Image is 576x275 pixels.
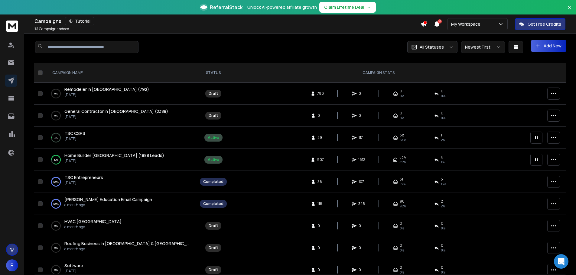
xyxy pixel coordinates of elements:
[400,248,404,253] span: 0%
[64,92,149,97] p: [DATE]
[64,152,164,158] span: Home Builder [GEOGRAPHIC_DATA] (1888 Leads)
[317,179,324,184] span: 38
[400,270,404,275] span: 0%
[34,26,38,31] span: 12
[441,89,443,94] span: 0
[441,248,445,253] span: 0%
[554,254,568,269] div: Open Intercom Messenger
[45,149,196,171] td: 82%Home Builder [GEOGRAPHIC_DATA] (1888 Leads)[DATE]
[53,179,59,185] p: 100 %
[451,21,483,27] p: My Workspace
[196,63,230,83] th: STATUS
[6,259,18,271] button: R
[54,157,58,163] p: 82 %
[209,91,218,96] div: Draft
[441,204,445,209] span: 2 %
[438,19,442,24] span: 25
[64,86,149,92] a: Remodeler in [GEOGRAPHIC_DATA] (792)
[515,18,565,30] button: Get Free Credits
[400,133,404,138] span: 38
[400,116,404,120] span: 0%
[45,237,196,259] td: 0%Roofing Business In [GEOGRAPHIC_DATA] & [GEOGRAPHIC_DATA]a month ago
[208,135,219,140] div: Active
[64,174,103,181] a: TSC Entrepreneurs
[209,223,218,228] div: Draft
[45,127,196,149] td: 3%TSC CSRS[DATE]
[358,157,365,162] span: 1612
[400,177,403,182] span: 31
[209,113,218,118] div: Draft
[400,89,402,94] span: 0
[64,136,85,141] p: [DATE]
[317,135,324,140] span: 59
[399,160,406,165] span: 49 %
[420,44,444,50] p: All Statuses
[441,155,443,160] span: 6
[317,223,324,228] span: 0
[45,105,196,127] td: 0%General Contractor in [GEOGRAPHIC_DATA] (2388)[DATE]
[230,63,527,83] th: CAMPAIGN STATS
[441,265,443,270] span: 0
[317,113,324,118] span: 0
[208,157,219,162] div: Active
[64,247,190,251] p: a month ago
[64,114,168,119] p: [DATE]
[441,199,443,204] span: 2
[64,263,83,269] a: Software
[441,270,445,275] span: 0%
[53,201,59,207] p: 100 %
[317,201,324,206] span: 118
[45,171,196,193] td: 100%TSC Entrepreneurs[DATE]
[65,17,94,25] button: Tutorial
[45,63,196,83] th: CAMPAIGN NAME
[441,177,443,182] span: 5
[34,27,69,31] p: Campaigns added
[64,241,200,246] span: Roofing Business In [GEOGRAPHIC_DATA] & [GEOGRAPHIC_DATA]
[359,245,365,250] span: 0
[54,223,58,229] p: 0 %
[400,226,404,231] span: 0%
[54,135,58,141] p: 3 %
[64,108,168,114] a: General Contractor in [GEOGRAPHIC_DATA] (2388)
[64,108,168,114] span: General Contractor in [GEOGRAPHIC_DATA] (2388)
[461,41,505,53] button: Newest First
[64,225,122,229] p: a month ago
[64,241,190,247] a: Roofing Business In [GEOGRAPHIC_DATA] & [GEOGRAPHIC_DATA]
[400,243,402,248] span: 0
[528,21,561,27] p: Get Free Credits
[400,111,402,116] span: 0
[399,155,406,160] span: 534
[203,201,223,206] div: Completed
[34,17,421,25] div: Campaigns
[317,157,324,162] span: 807
[441,160,444,165] span: 1 %
[441,94,445,98] span: 0%
[54,267,58,273] p: 0 %
[400,204,406,209] span: 76 %
[64,86,149,92] span: Remodeler in [GEOGRAPHIC_DATA] (792)
[45,193,196,215] td: 100%[PERSON_NAME] Education Email Campaigna month ago
[319,2,376,13] button: Claim Lifetime Deal→
[400,182,405,187] span: 82 %
[64,152,164,158] a: Home Builder [GEOGRAPHIC_DATA] (1888 Leads)
[441,111,443,116] span: 0
[441,133,442,138] span: 1
[317,267,324,272] span: 0
[317,245,324,250] span: 0
[359,179,365,184] span: 107
[400,199,405,204] span: 90
[400,265,402,270] span: 0
[441,243,443,248] span: 0
[64,158,164,163] p: [DATE]
[45,83,196,105] td: 0%Remodeler in [GEOGRAPHIC_DATA] (792)[DATE]
[64,197,152,203] a: [PERSON_NAME] Education Email Campaign
[210,4,242,11] span: ReferralStack
[45,215,196,237] td: 0%HVAC [GEOGRAPHIC_DATA]a month ago
[64,130,85,136] span: TSC CSRS
[400,94,404,98] span: 0%
[64,219,122,225] a: HVAC [GEOGRAPHIC_DATA]
[359,135,365,140] span: 117
[441,138,445,142] span: 2 %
